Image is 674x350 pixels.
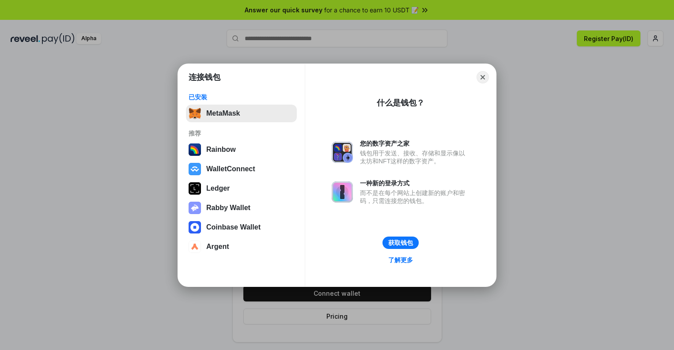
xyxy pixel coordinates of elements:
img: svg+xml,%3Csvg%20xmlns%3D%22http%3A%2F%2Fwww.w3.org%2F2000%2Fsvg%22%20fill%3D%22none%22%20viewBox... [332,142,353,163]
div: 钱包用于发送、接收、存储和显示像以太坊和NFT这样的数字资产。 [360,149,470,165]
div: 而不是在每个网站上创建新的账户和密码，只需连接您的钱包。 [360,189,470,205]
img: svg+xml,%3Csvg%20fill%3D%22none%22%20height%3D%2233%22%20viewBox%3D%220%200%2035%2033%22%20width%... [189,107,201,120]
button: Argent [186,238,297,256]
h1: 连接钱包 [189,72,220,83]
div: 一种新的登录方式 [360,179,470,187]
img: svg+xml,%3Csvg%20xmlns%3D%22http%3A%2F%2Fwww.w3.org%2F2000%2Fsvg%22%20width%3D%2228%22%20height%3... [189,182,201,195]
img: svg+xml,%3Csvg%20xmlns%3D%22http%3A%2F%2Fwww.w3.org%2F2000%2Fsvg%22%20fill%3D%22none%22%20viewBox... [332,181,353,203]
a: 了解更多 [383,254,418,266]
div: Ledger [206,184,230,192]
div: Rabby Wallet [206,204,250,212]
div: 获取钱包 [388,239,413,247]
button: Rabby Wallet [186,199,297,217]
div: Rainbow [206,146,236,154]
div: 已安装 [189,93,294,101]
button: Ledger [186,180,297,197]
img: svg+xml,%3Csvg%20width%3D%2228%22%20height%3D%2228%22%20viewBox%3D%220%200%2028%2028%22%20fill%3D... [189,221,201,233]
div: MetaMask [206,109,240,117]
div: 什么是钱包？ [377,98,424,108]
img: svg+xml,%3Csvg%20width%3D%22120%22%20height%3D%22120%22%20viewBox%3D%220%200%20120%20120%22%20fil... [189,143,201,156]
button: WalletConnect [186,160,297,178]
button: Close [477,71,489,83]
button: Rainbow [186,141,297,158]
div: Argent [206,243,229,251]
button: 获取钱包 [382,237,419,249]
div: WalletConnect [206,165,255,173]
button: Coinbase Wallet [186,218,297,236]
img: svg+xml,%3Csvg%20width%3D%2228%22%20height%3D%2228%22%20viewBox%3D%220%200%2028%2028%22%20fill%3D... [189,163,201,175]
img: svg+xml,%3Csvg%20width%3D%2228%22%20height%3D%2228%22%20viewBox%3D%220%200%2028%2028%22%20fill%3D... [189,241,201,253]
button: MetaMask [186,105,297,122]
div: Coinbase Wallet [206,223,261,231]
div: 推荐 [189,129,294,137]
img: svg+xml,%3Csvg%20xmlns%3D%22http%3A%2F%2Fwww.w3.org%2F2000%2Fsvg%22%20fill%3D%22none%22%20viewBox... [189,202,201,214]
div: 了解更多 [388,256,413,264]
div: 您的数字资产之家 [360,139,470,147]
